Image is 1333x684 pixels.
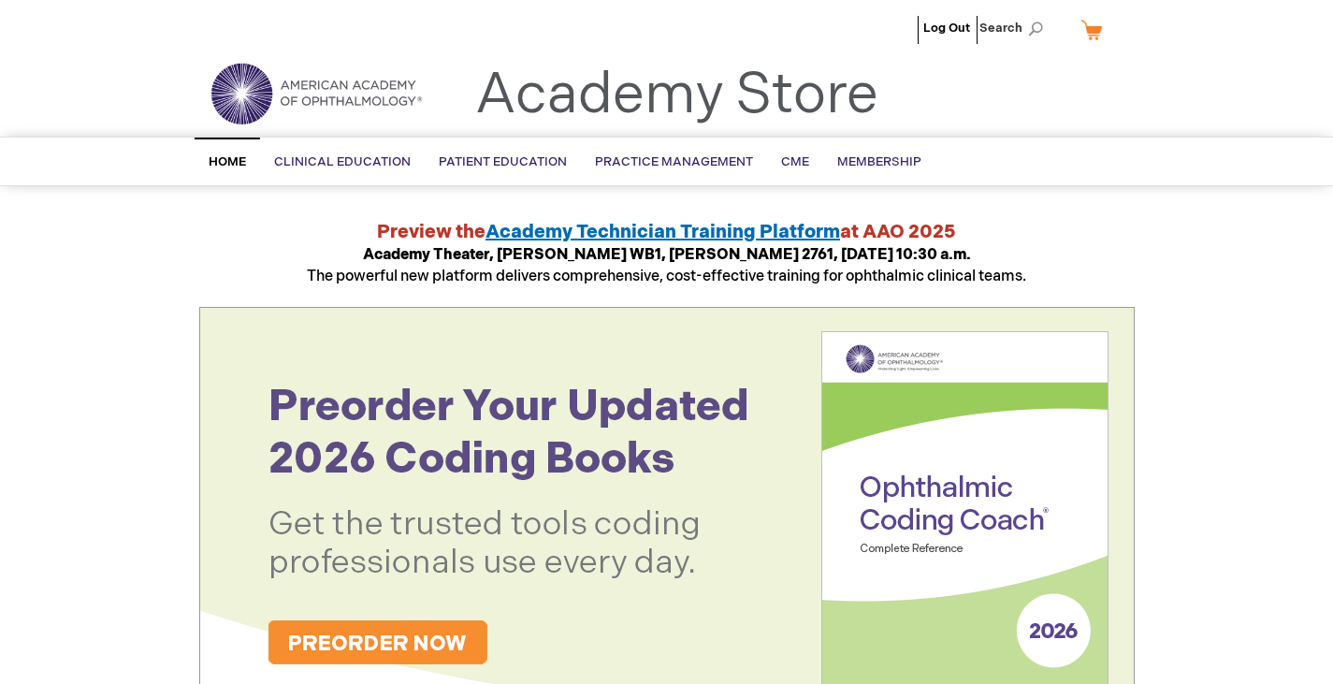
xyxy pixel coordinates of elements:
span: Patient Education [439,154,567,169]
span: The powerful new platform delivers comprehensive, cost-effective training for ophthalmic clinical... [307,246,1026,285]
span: Home [209,154,246,169]
span: Search [979,9,1050,47]
strong: Preview the at AAO 2025 [377,221,956,243]
span: CME [781,154,809,169]
strong: Academy Theater, [PERSON_NAME] WB1, [PERSON_NAME] 2761, [DATE] 10:30 a.m. [363,246,971,264]
a: Log Out [923,21,970,36]
a: Academy Store [475,62,878,129]
a: Academy Technician Training Platform [485,221,840,243]
span: Practice Management [595,154,753,169]
span: Clinical Education [274,154,411,169]
span: Membership [837,154,921,169]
